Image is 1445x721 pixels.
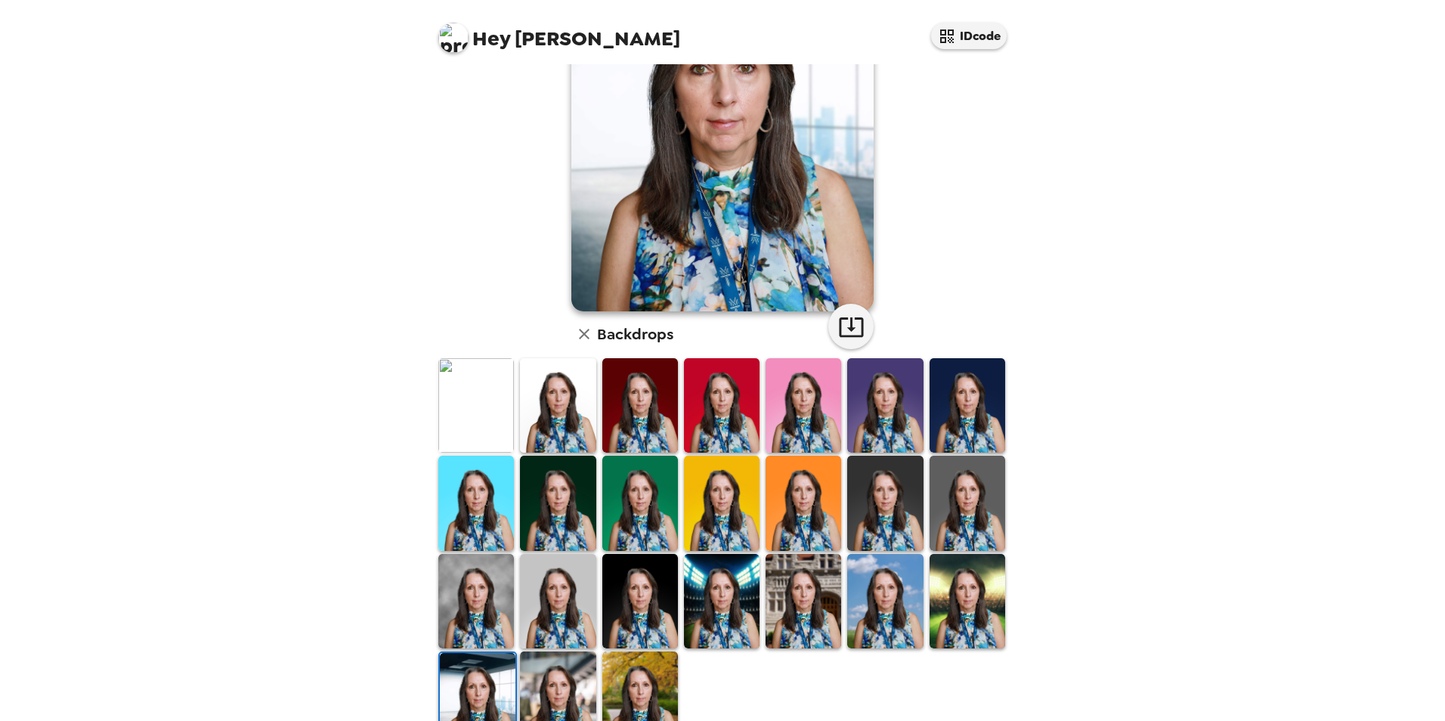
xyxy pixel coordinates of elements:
span: Hey [472,25,510,52]
button: IDcode [931,23,1007,49]
h6: Backdrops [597,322,673,346]
img: profile pic [438,23,469,53]
img: Original [438,358,514,453]
span: [PERSON_NAME] [438,15,680,49]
